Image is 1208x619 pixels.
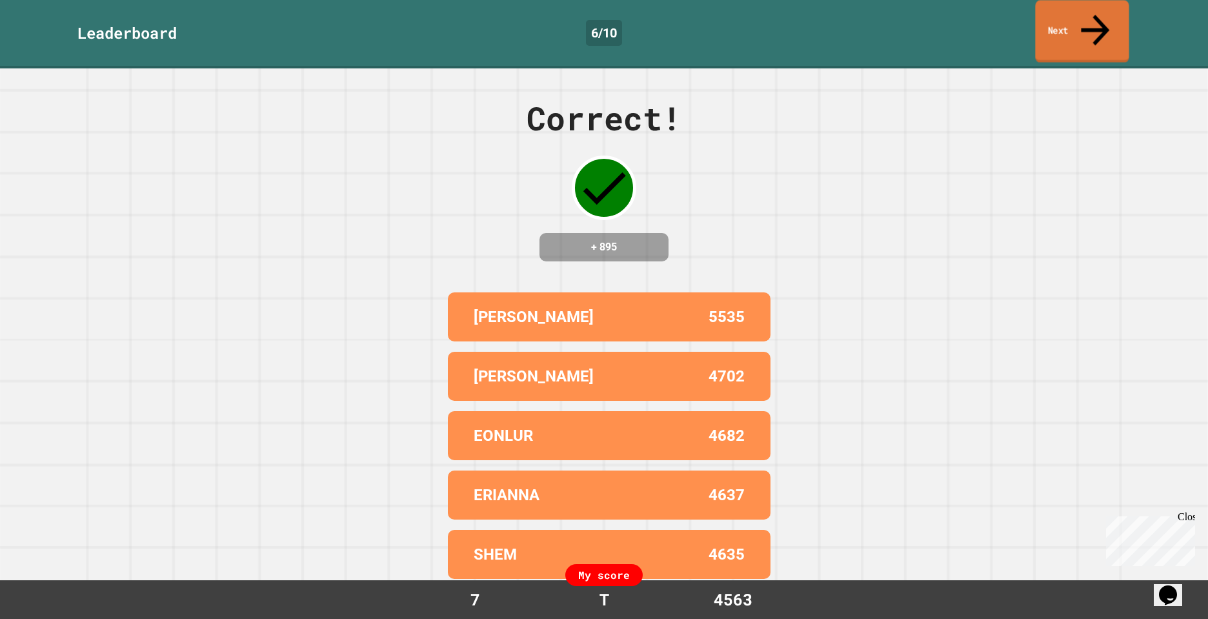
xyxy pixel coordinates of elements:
[474,483,539,507] p: ERIANNA
[709,543,745,566] p: 4635
[1154,567,1195,606] iframe: chat widget
[709,365,745,388] p: 4702
[709,424,745,447] p: 4682
[565,564,643,586] div: My score
[474,424,533,447] p: EONLUR
[5,5,89,82] div: Chat with us now!Close
[474,543,517,566] p: SHEM
[552,239,656,255] h4: + 895
[709,305,745,329] p: 5535
[685,587,781,612] div: 4563
[427,587,523,612] div: 7
[1101,511,1195,566] iframe: chat widget
[77,21,177,45] div: Leaderboard
[527,94,681,143] div: Correct!
[709,483,745,507] p: 4637
[586,20,622,46] div: 6 / 10
[474,305,594,329] p: [PERSON_NAME]
[474,365,594,388] p: [PERSON_NAME]
[587,587,622,612] div: T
